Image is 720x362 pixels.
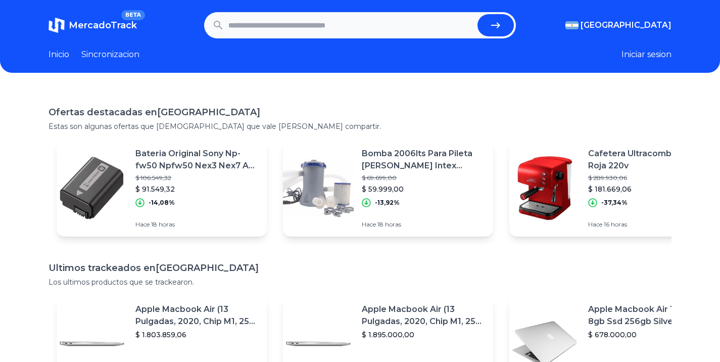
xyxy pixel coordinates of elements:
[57,140,267,237] a: Featured imageBateria Original Sony Np-fw50 Npfw50 Nex3 Nex7 A37 A55 A5000$ 106.549,32$ 91.549,32...
[135,220,259,229] p: Hace 18 horas
[57,153,127,223] img: Featured image
[362,303,485,328] p: Apple Macbook Air (13 Pulgadas, 2020, Chip M1, 256 Gb De Ssd, 8 Gb De Ram) - Plata
[509,153,580,223] img: Featured image
[121,10,145,20] span: BETA
[621,49,671,61] button: Iniciar sesion
[588,303,711,328] p: Apple Macbook Air 13 Core I5 8gb Ssd 256gb Silver
[135,184,259,194] p: $ 91.549,32
[509,140,719,237] a: Featured imageCafetera Ultracomb Ce-6108 Roja 220v$ 289.930,06$ 181.669,06-37,34%Hace 16 horas
[49,277,671,287] p: Los ultimos productos que se trackearon.
[149,199,175,207] p: -14,08%
[581,19,671,31] span: [GEOGRAPHIC_DATA]
[588,220,711,229] p: Hace 16 horas
[362,184,485,194] p: $ 59.999,00
[49,121,671,131] p: Estas son algunas ofertas que [DEMOGRAPHIC_DATA] que vale [PERSON_NAME] compartir.
[588,174,711,182] p: $ 289.930,06
[588,330,711,340] p: $ 678.000,00
[362,148,485,172] p: Bomba 2006lts Para Pileta [PERSON_NAME] Intex Bestway O Pelopinch
[362,174,485,182] p: $ 69.699,00
[135,174,259,182] p: $ 106.549,32
[362,330,485,340] p: $ 1.895.000,00
[49,17,137,33] a: MercadoTrackBETA
[49,105,671,119] h1: Ofertas destacadas en [GEOGRAPHIC_DATA]
[588,184,711,194] p: $ 181.669,06
[375,199,400,207] p: -13,92%
[283,153,354,223] img: Featured image
[283,140,493,237] a: Featured imageBomba 2006lts Para Pileta [PERSON_NAME] Intex Bestway O Pelopinch$ 69.699,00$ 59.99...
[565,19,671,31] button: [GEOGRAPHIC_DATA]
[49,261,671,275] h1: Ultimos trackeados en [GEOGRAPHIC_DATA]
[135,330,259,340] p: $ 1.803.859,06
[81,49,139,61] a: Sincronizacion
[135,148,259,172] p: Bateria Original Sony Np-fw50 Npfw50 Nex3 Nex7 A37 A55 A5000
[49,49,69,61] a: Inicio
[362,220,485,229] p: Hace 18 horas
[601,199,628,207] p: -37,34%
[49,17,65,33] img: MercadoTrack
[69,20,137,31] span: MercadoTrack
[565,21,579,29] img: Argentina
[588,148,711,172] p: Cafetera Ultracomb Ce-6108 Roja 220v
[135,303,259,328] p: Apple Macbook Air (13 Pulgadas, 2020, Chip M1, 256 Gb De Ssd, 8 Gb De Ram) - Plata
